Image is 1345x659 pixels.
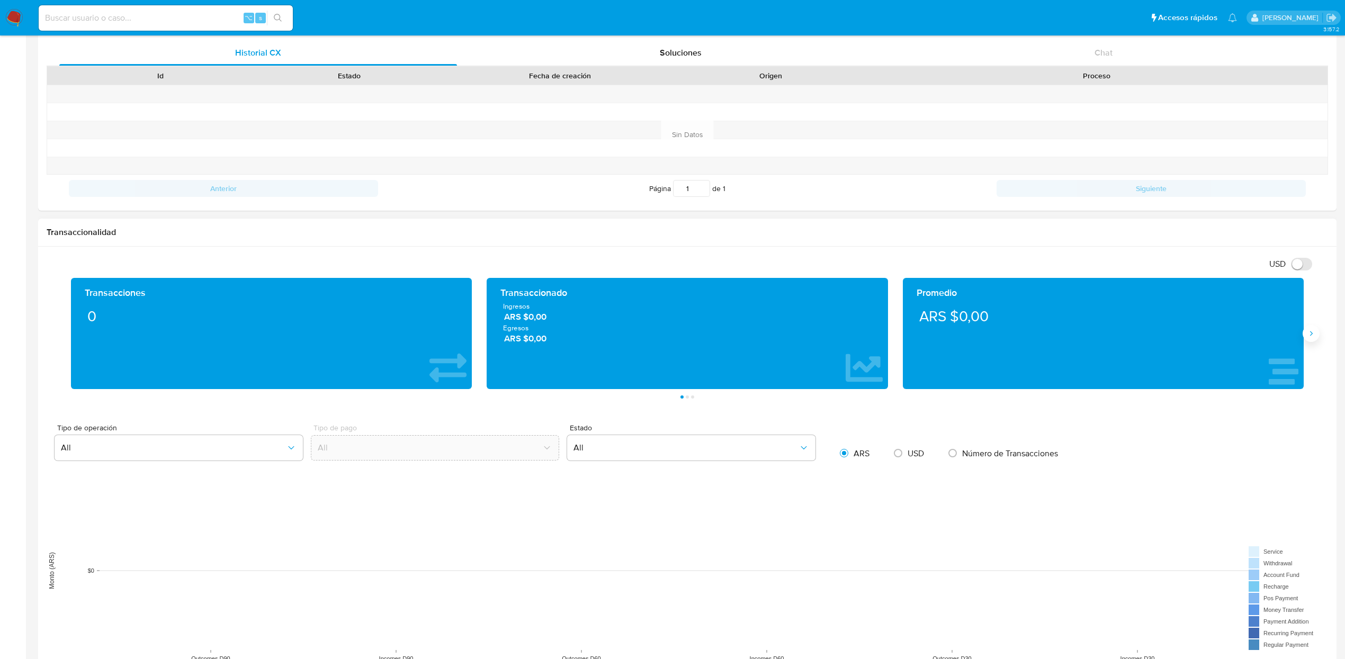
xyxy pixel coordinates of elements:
button: Siguiente [997,180,1306,197]
h1: Transaccionalidad [47,227,1328,238]
span: 3.157.2 [1323,25,1340,33]
span: 1 [723,183,725,194]
span: s [259,13,262,23]
span: Chat [1095,47,1113,59]
button: Anterior [69,180,378,197]
div: Id [73,70,247,81]
p: jessica.fukman@mercadolibre.com [1262,13,1322,23]
div: Origen [684,70,858,81]
a: Notificaciones [1228,13,1237,22]
span: Página de [649,180,725,197]
div: Proceso [873,70,1320,81]
div: Fecha de creación [451,70,669,81]
span: ⌥ [245,13,253,23]
a: Salir [1326,12,1337,23]
input: Buscar usuario o caso... [39,11,293,25]
button: search-icon [267,11,289,25]
span: Historial CX [235,47,281,59]
span: Soluciones [660,47,702,59]
div: Estado [262,70,436,81]
span: Accesos rápidos [1158,12,1217,23]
